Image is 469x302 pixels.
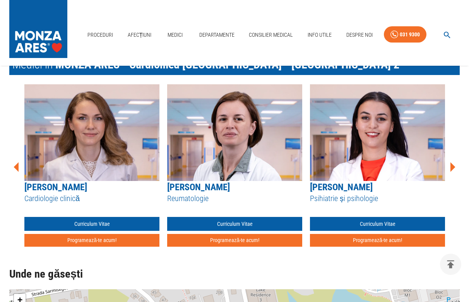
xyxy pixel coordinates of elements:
a: Medici [163,27,188,43]
a: Departamente [196,27,238,43]
a: Consilier Medical [246,27,296,43]
a: 031 9300 [384,26,426,43]
a: [PERSON_NAME] [167,182,230,193]
button: Programează-te acum! [24,234,159,247]
h5: Cardiologie clinică [24,193,159,204]
a: Info Utile [305,27,335,43]
button: Programează-te acum! [310,234,445,247]
a: Proceduri [84,27,116,43]
img: Dr. Linda Ghib [167,84,302,181]
img: Dr. Cătălina Petrașcu [310,84,445,181]
a: Curriculum Vitae [24,217,159,231]
h5: Reumatologie [167,193,302,204]
h5: Psihiatrie și psihologie [310,193,445,204]
a: Afecțiuni [125,27,155,43]
a: Despre Noi [343,27,376,43]
h2: Unde ne găsești [9,268,460,280]
button: Programează-te acum! [167,234,302,247]
a: [PERSON_NAME] [24,182,87,193]
a: [PERSON_NAME] [310,182,373,193]
a: Curriculum Vitae [310,217,445,231]
a: Curriculum Vitae [167,217,302,231]
button: delete [440,254,461,275]
div: 031 9300 [400,30,420,39]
